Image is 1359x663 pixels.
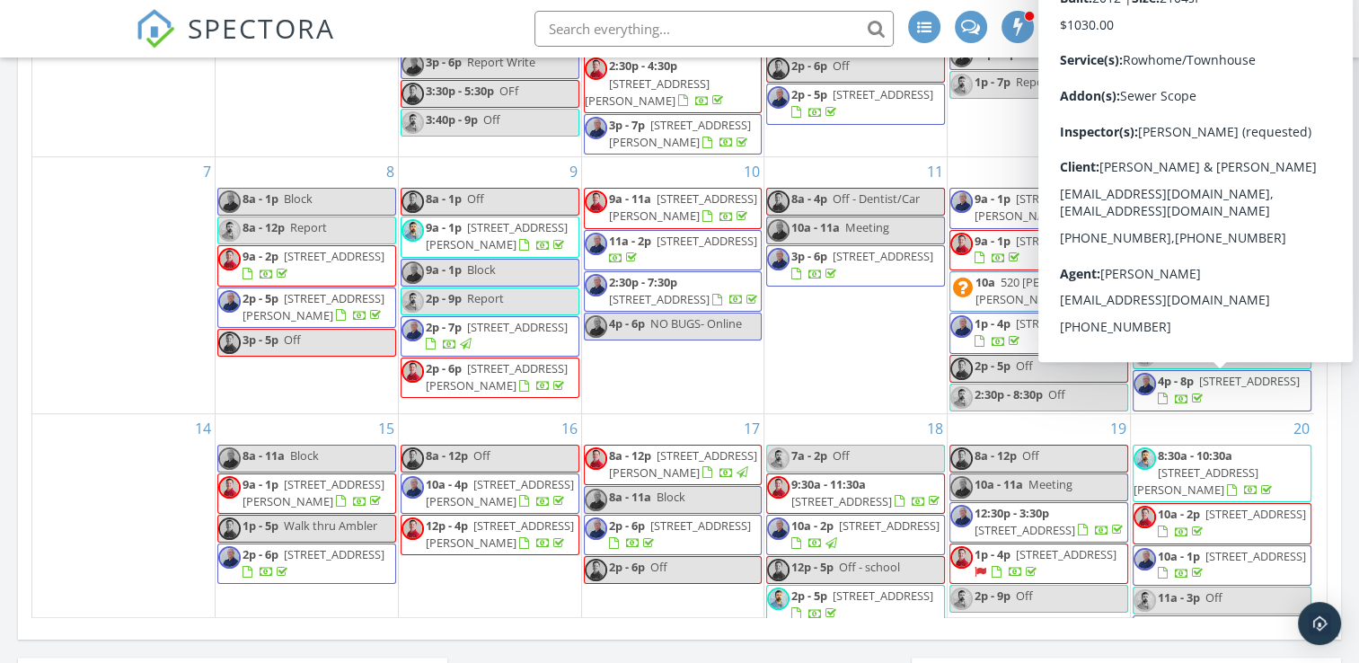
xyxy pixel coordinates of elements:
a: 9a - 1p [STREET_ADDRESS] [975,233,1116,266]
a: 2p - 5p [STREET_ADDRESS][PERSON_NAME] [243,290,384,323]
a: Go to September 11, 2025 [923,157,947,186]
img: profile_pic_1.png [218,517,241,540]
img: profile_pic_1.png [950,358,973,380]
span: 8:30a - 10:30a [1158,447,1232,464]
span: Off [1016,358,1033,374]
a: Go to September 18, 2025 [923,414,947,443]
a: 3p - 7p [STREET_ADDRESS][PERSON_NAME] [584,114,763,155]
div: Open Intercom Messenger [1298,602,1341,645]
img: new_head_shot_2.jpg [218,290,241,313]
span: Off - Dentist/Car [833,190,920,207]
img: tom_2.jpg [218,219,241,242]
a: 10a - 1p [STREET_ADDRESS] [1133,545,1311,586]
img: tom_2.jpg [402,290,424,313]
a: 1p - 4p [STREET_ADDRESS] [949,544,1128,584]
img: tom_2.jpg [950,74,973,96]
span: 2p - 5p [791,86,827,102]
span: Report [467,290,504,306]
img: new_head_shot_2.jpg [402,261,424,284]
img: new_head_shot_2.jpg [950,190,973,213]
span: [STREET_ADDRESS] [1205,261,1306,278]
span: Off [467,190,484,207]
a: 2:30p - 4:30p [STREET_ADDRESS][PERSON_NAME] [585,57,727,108]
span: Off [1022,447,1039,464]
img: new_head_shot_2.jpg [950,315,973,338]
input: Search everything... [534,11,894,47]
span: [STREET_ADDRESS][PERSON_NAME] [243,290,384,323]
span: Block [657,489,685,505]
span: 8a - 12p [609,447,651,464]
span: 2p - 7p [426,319,462,335]
span: 2p - 5p [791,588,827,604]
span: [STREET_ADDRESS][PERSON_NAME] [609,190,757,224]
span: OFf [499,83,518,99]
img: new_head_shot_2.jpg [585,315,607,338]
a: 11:30a - 3:30p [STREET_ADDRESS] [1133,300,1311,340]
a: 10a - 2p [STREET_ADDRESS] [1133,259,1311,299]
a: Go to September 7, 2025 [199,157,215,186]
span: 1p - 4p [975,315,1010,331]
span: 11a - 3p [1158,589,1200,606]
a: 12:30p - 3:30p [STREET_ADDRESS] [975,505,1126,538]
span: Off [833,57,850,74]
img: new_head_shot_2.jpg [218,447,241,470]
img: profile_pic_1.png [402,190,424,213]
span: 12:30p - 3:30p [975,505,1049,521]
span: 9a - 1p [426,261,462,278]
a: 4p - 8p [STREET_ADDRESS] [1133,370,1311,411]
span: 8a - 12p [243,219,285,235]
span: Report [290,219,327,235]
span: 8a - 4p [791,190,827,207]
span: 10a - 2p [1158,261,1200,278]
span: Off - school [839,559,900,575]
span: 2p - 6p [609,559,645,575]
img: tom_2.jpg [402,111,424,134]
a: 2p - 6p [STREET_ADDRESS][PERSON_NAME] [426,360,568,393]
span: NO BUGS- Online [650,315,742,331]
a: Go to September 9, 2025 [566,157,581,186]
a: 9a - 1p [STREET_ADDRESS][PERSON_NAME] [975,190,1116,224]
a: 9a - 1p [STREET_ADDRESS][PERSON_NAME] [426,219,568,252]
a: 3p - 6p [STREET_ADDRESS] [766,245,945,286]
img: new_head_shot_2.jpg [585,233,607,255]
a: 8:30a - 10:30a [STREET_ADDRESS][PERSON_NAME] [1134,447,1275,498]
a: 9a - 11a [STREET_ADDRESS][PERSON_NAME] [609,190,757,224]
img: profile_pic_1.png [950,546,973,569]
span: 3p - 7p [609,117,645,133]
a: 1p - 4p [STREET_ADDRESS] [949,313,1128,353]
span: [STREET_ADDRESS] [1016,233,1116,249]
span: 3:30p - 5:30p [426,83,494,99]
img: new_head_shot_2.jpg [402,54,424,76]
span: [STREET_ADDRESS] [1158,320,1258,336]
span: 520 [PERSON_NAME], [PERSON_NAME] 19002 [975,274,1116,307]
span: 9:30a - 11:30a [791,476,866,492]
a: 9a - 1p [STREET_ADDRESS] [949,230,1128,270]
span: [STREET_ADDRESS] [1205,548,1306,564]
span: [STREET_ADDRESS] [1199,373,1300,389]
span: 9a - 1p [243,476,278,492]
a: 2:30p - 7:30p [STREET_ADDRESS] [609,274,761,307]
span: 8a - 11a [609,489,651,505]
span: 2p - 6p [243,546,278,562]
span: 7a - 2p [791,447,827,464]
a: 9a - 1p [STREET_ADDRESS][PERSON_NAME] [949,188,1128,228]
span: Meeting [845,219,889,235]
img: profile_pic_1.png [1134,506,1156,528]
a: 1p - 4p [STREET_ADDRESS] [975,546,1116,579]
td: Go to September 10, 2025 [581,157,764,413]
span: 3p - 6p [426,54,462,70]
img: profile_pic_1.png [402,360,424,383]
span: [STREET_ADDRESS] [833,588,933,604]
a: Go to September 19, 2025 [1107,414,1130,443]
span: 10a - 2p [1158,506,1200,522]
span: 10a [975,274,995,290]
span: Off [650,559,667,575]
img: tom_2.jpg [950,386,973,409]
a: 9a - 1p [STREET_ADDRESS][PERSON_NAME] [217,473,396,514]
a: 9:30a - 11:30a [STREET_ADDRESS] [791,476,943,509]
span: 9a - 1p [975,190,1010,207]
td: Go to September 12, 2025 [948,157,1131,413]
td: Go to September 13, 2025 [1130,157,1313,413]
a: 2p - 5p [STREET_ADDRESS] [766,585,945,625]
span: 2p - 5p [243,290,278,306]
